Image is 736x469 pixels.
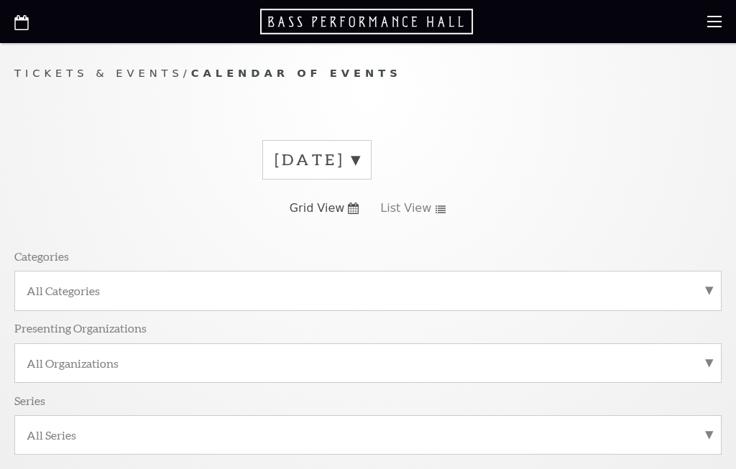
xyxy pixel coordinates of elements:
[27,427,709,442] label: All Series
[14,65,722,83] p: /
[275,149,359,171] label: [DATE]
[14,393,45,408] p: Series
[14,249,69,264] p: Categories
[27,283,709,298] label: All Categories
[380,200,431,216] span: List View
[290,200,345,216] span: Grid View
[14,67,183,79] span: Tickets & Events
[14,320,147,335] p: Presenting Organizations
[191,67,402,79] span: Calendar of Events
[27,356,709,371] label: All Organizations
